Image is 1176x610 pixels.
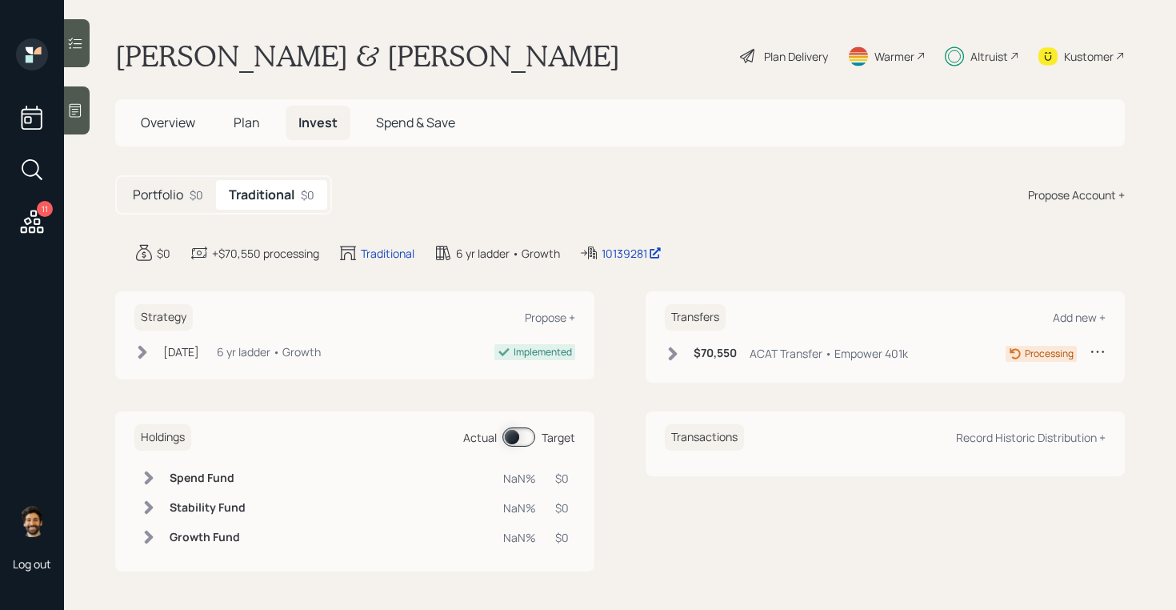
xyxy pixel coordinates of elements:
[134,304,193,331] h6: Strategy
[555,470,569,487] div: $0
[16,505,48,537] img: eric-schwartz-headshot.png
[542,429,575,446] div: Target
[170,531,246,544] h6: Growth Fund
[602,245,662,262] div: 10139281
[234,114,260,131] span: Plan
[212,245,319,262] div: +$70,550 processing
[514,345,572,359] div: Implemented
[229,187,294,203] h5: Traditional
[874,48,914,65] div: Warmer
[764,48,828,65] div: Plan Delivery
[170,501,246,515] h6: Stability Fund
[141,114,195,131] span: Overview
[217,343,321,360] div: 6 yr ladder • Growth
[1053,310,1106,325] div: Add new +
[37,201,53,217] div: 11
[361,245,414,262] div: Traditional
[133,187,183,203] h5: Portfolio
[503,500,536,516] div: NaN%
[555,500,569,516] div: $0
[1028,187,1125,203] div: Propose Account +
[463,429,497,446] div: Actual
[970,48,1008,65] div: Altruist
[1025,347,1074,361] div: Processing
[163,343,199,360] div: [DATE]
[456,245,560,262] div: 6 yr ladder • Growth
[190,187,203,203] div: $0
[134,424,191,451] h6: Holdings
[1064,48,1114,65] div: Kustomer
[376,114,455,131] span: Spend & Save
[157,245,170,262] div: $0
[503,529,536,546] div: NaN%
[665,304,726,331] h6: Transfers
[503,470,536,487] div: NaN%
[115,38,620,74] h1: [PERSON_NAME] & [PERSON_NAME]
[750,345,908,362] div: ACAT Transfer • Empower 401k
[301,187,314,203] div: $0
[665,424,744,451] h6: Transactions
[956,430,1106,445] div: Record Historic Distribution +
[170,472,246,485] h6: Spend Fund
[555,529,569,546] div: $0
[298,114,338,131] span: Invest
[13,556,51,572] div: Log out
[694,347,737,360] h6: $70,550
[525,310,575,325] div: Propose +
